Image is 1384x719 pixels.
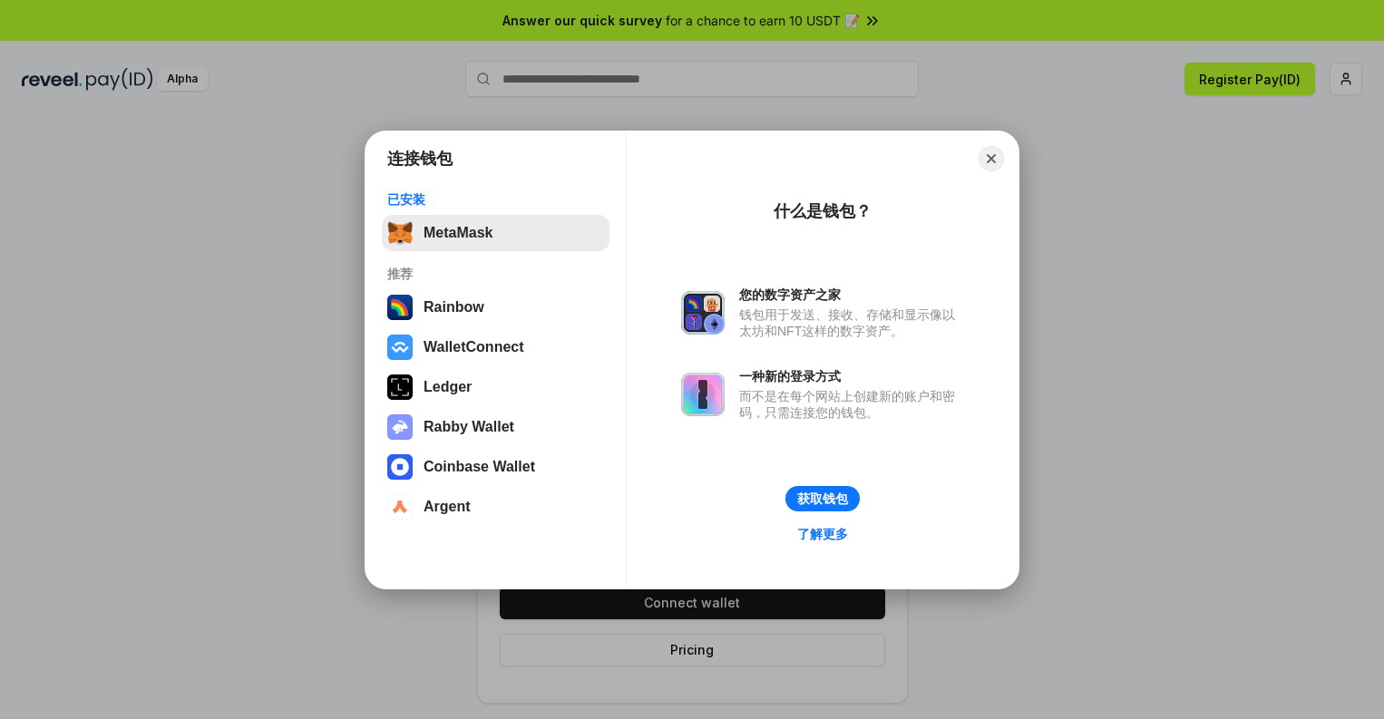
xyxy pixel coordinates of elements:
button: Close [979,146,1004,171]
div: 而不是在每个网站上创建新的账户和密码，只需连接您的钱包。 [739,388,964,421]
div: 一种新的登录方式 [739,368,964,384]
div: Ledger [424,379,472,395]
div: 已安装 [387,191,604,208]
a: 了解更多 [786,522,859,546]
div: 钱包用于发送、接收、存储和显示像以太坊和NFT这样的数字资产。 [739,306,964,339]
div: 获取钱包 [797,491,848,507]
img: svg+xml,%3Csvg%20xmlns%3D%22http%3A%2F%2Fwww.w3.org%2F2000%2Fsvg%22%20fill%3D%22none%22%20viewBox... [681,373,725,416]
div: 您的数字资产之家 [739,287,964,303]
img: svg+xml,%3Csvg%20xmlns%3D%22http%3A%2F%2Fwww.w3.org%2F2000%2Fsvg%22%20width%3D%2228%22%20height%3... [387,374,413,400]
img: svg+xml,%3Csvg%20width%3D%2228%22%20height%3D%2228%22%20viewBox%3D%220%200%2028%2028%22%20fill%3D... [387,454,413,480]
div: Argent [424,499,471,515]
img: svg+xml,%3Csvg%20width%3D%2228%22%20height%3D%2228%22%20viewBox%3D%220%200%2028%2028%22%20fill%3D... [387,494,413,520]
img: svg+xml,%3Csvg%20xmlns%3D%22http%3A%2F%2Fwww.w3.org%2F2000%2Fsvg%22%20fill%3D%22none%22%20viewBox... [681,291,725,335]
button: Argent [382,489,609,525]
img: svg+xml,%3Csvg%20width%3D%2228%22%20height%3D%2228%22%20viewBox%3D%220%200%2028%2028%22%20fill%3D... [387,335,413,360]
button: Coinbase Wallet [382,449,609,485]
div: Rabby Wallet [424,419,514,435]
img: svg+xml,%3Csvg%20fill%3D%22none%22%20height%3D%2233%22%20viewBox%3D%220%200%2035%2033%22%20width%... [387,220,413,246]
div: 推荐 [387,266,604,282]
button: Ledger [382,369,609,405]
button: MetaMask [382,215,609,251]
button: 获取钱包 [785,486,860,511]
button: Rainbow [382,289,609,325]
div: MetaMask [424,225,492,241]
button: WalletConnect [382,329,609,365]
img: svg+xml,%3Csvg%20width%3D%22120%22%20height%3D%22120%22%20viewBox%3D%220%200%20120%20120%22%20fil... [387,295,413,320]
div: 什么是钱包？ [774,200,872,222]
button: Rabby Wallet [382,409,609,445]
div: WalletConnect [424,339,524,355]
div: 了解更多 [797,526,848,542]
div: Rainbow [424,299,484,316]
h1: 连接钱包 [387,148,453,170]
img: svg+xml,%3Csvg%20xmlns%3D%22http%3A%2F%2Fwww.w3.org%2F2000%2Fsvg%22%20fill%3D%22none%22%20viewBox... [387,414,413,440]
div: Coinbase Wallet [424,459,535,475]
